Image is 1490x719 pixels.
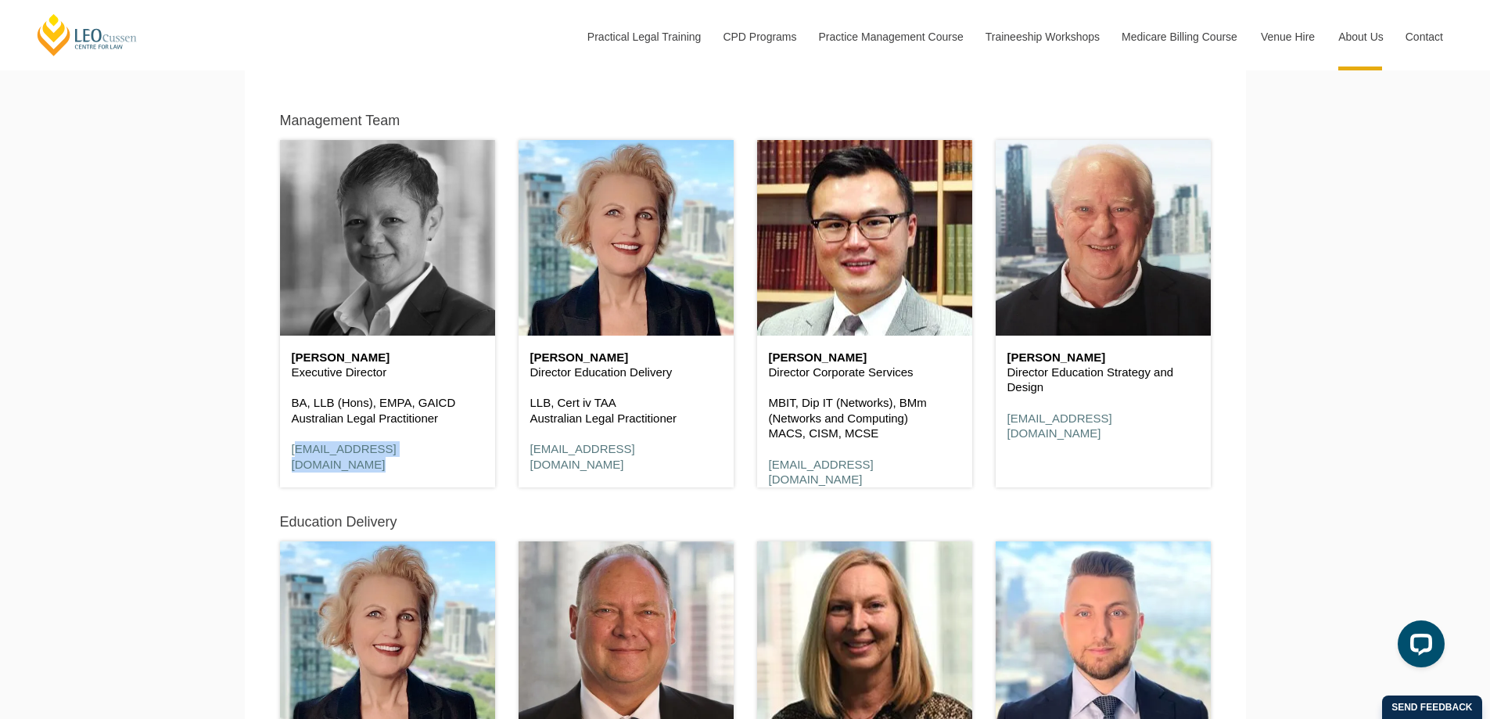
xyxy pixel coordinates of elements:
iframe: LiveChat chat widget [1385,614,1451,680]
h5: Education Delivery [280,515,397,530]
a: [EMAIL_ADDRESS][DOMAIN_NAME] [1007,412,1112,440]
a: Practice Management Course [807,3,974,70]
p: Executive Director [292,365,483,380]
a: [EMAIL_ADDRESS][DOMAIN_NAME] [530,442,635,471]
a: CPD Programs [711,3,806,70]
a: Venue Hire [1249,3,1327,70]
a: [PERSON_NAME] Centre for Law [35,13,139,57]
h6: [PERSON_NAME] [769,351,960,365]
h5: Management Team [280,113,400,129]
h6: [PERSON_NAME] [1007,351,1199,365]
a: Practical Legal Training [576,3,712,70]
a: Medicare Billing Course [1110,3,1249,70]
a: [EMAIL_ADDRESS][DOMAIN_NAME] [292,442,397,471]
h6: [PERSON_NAME] [530,351,722,365]
a: About Us [1327,3,1394,70]
p: Director Education Delivery [530,365,722,380]
p: Director Corporate Services [769,365,960,380]
a: Traineeship Workshops [974,3,1110,70]
a: Contact [1394,3,1455,70]
p: LLB, Cert iv TAA Australian Legal Practitioner [530,395,722,426]
h6: [PERSON_NAME] [292,351,483,365]
a: [EMAIL_ADDRESS][DOMAIN_NAME] [769,458,874,487]
p: MBIT, Dip IT (Networks), BMm (Networks and Computing) MACS, CISM, MCSE [769,395,960,441]
p: BA, LLB (Hons), EMPA, GAICD Australian Legal Practitioner [292,395,483,426]
p: Director Education Strategy and Design [1007,365,1199,395]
